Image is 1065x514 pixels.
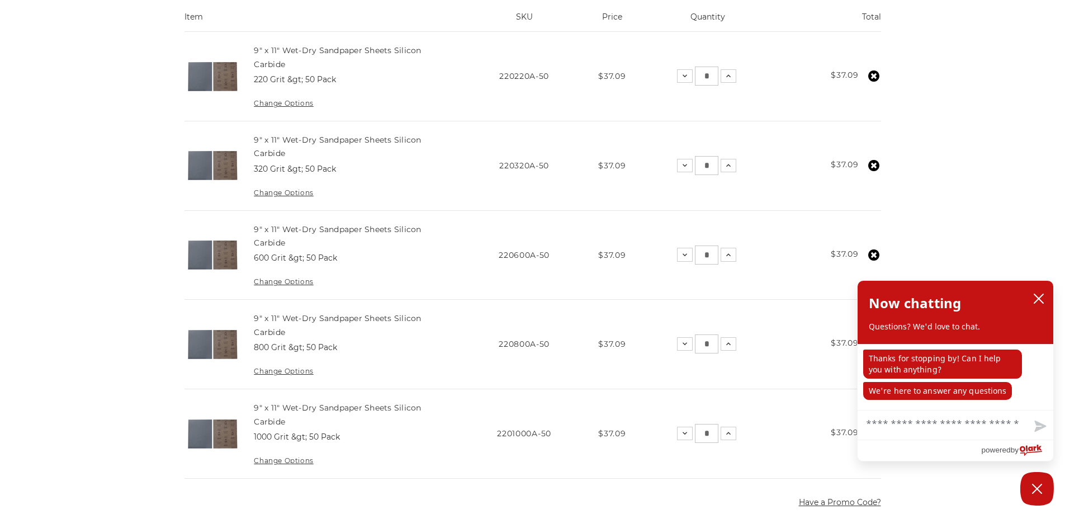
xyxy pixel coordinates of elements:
[184,317,240,372] img: 9" x 11" Wet-Dry Sandpaper Sheets Silicon Carbide
[254,99,313,107] a: Change Options
[598,339,626,349] span: $37.09
[695,156,718,175] input: 9" x 11" Wet-Dry Sandpaper Sheets Silicon Carbide Quantity:
[184,138,240,194] img: 9" x 11" Wet-Dry Sandpaper Sheets Silicon Carbide
[799,497,881,508] button: Have a Promo Code?
[831,159,858,169] strong: $37.09
[981,440,1053,461] a: Powered by Olark
[1025,414,1053,440] button: Send message
[254,342,337,353] dd: 800 Grit &gt; 50 Pack
[184,227,240,283] img: 9" x 11" Wet-Dry Sandpaper Sheets Silicon Carbide
[863,350,1022,379] p: Thanks for stopping by! Can I help you with anything?
[499,71,549,81] span: 220220A-50
[254,45,421,69] a: 9" x 11" Wet-Dry Sandpaper Sheets Silicon Carbide
[254,163,336,175] dd: 320 Grit &gt; 50 Pack
[254,367,313,375] a: Change Options
[695,67,718,86] input: 9" x 11" Wet-Dry Sandpaper Sheets Silicon Carbide Quantity:
[598,71,626,81] span: $37.09
[869,321,1042,332] p: Questions? We'd love to chat.
[254,277,313,286] a: Change Options
[598,161,626,171] span: $37.09
[184,406,240,462] img: 9" x 11" Wet-Dry Sandpaper Sheets Silicon Carbide
[499,339,550,349] span: 220800A-50
[598,250,626,260] span: $37.09
[254,224,421,248] a: 9" x 11" Wet-Dry Sandpaper Sheets Silicon Carbide
[184,11,466,31] th: Item
[857,280,1054,461] div: olark chatbox
[254,74,336,86] dd: 220 Grit &gt; 50 Pack
[981,443,1010,457] span: powered
[773,11,881,31] th: Total
[254,456,313,465] a: Change Options
[695,334,718,353] input: 9" x 11" Wet-Dry Sandpaper Sheets Silicon Carbide Quantity:
[254,135,421,158] a: 9" x 11" Wet-Dry Sandpaper Sheets Silicon Carbide
[831,70,858,80] strong: $37.09
[869,292,961,314] h2: Now chatting
[499,250,550,260] span: 220600A-50
[695,246,718,265] input: 9" x 11" Wet-Dry Sandpaper Sheets Silicon Carbide Quantity:
[497,428,551,438] span: 2201000A-50
[583,11,642,31] th: Price
[254,252,337,264] dd: 600 Grit &gt; 50 Pack
[254,403,421,426] a: 9" x 11" Wet-Dry Sandpaper Sheets Silicon Carbide
[184,49,240,105] img: 9" x 11" Wet-Dry Sandpaper Sheets Silicon Carbide
[254,313,421,337] a: 9" x 11" Wet-Dry Sandpaper Sheets Silicon Carbide
[499,161,549,171] span: 220320A-50
[695,424,718,443] input: 9" x 11" Wet-Dry Sandpaper Sheets Silicon Carbide Quantity:
[642,11,773,31] th: Quantity
[831,249,858,259] strong: $37.09
[831,427,858,437] strong: $37.09
[254,431,340,443] dd: 1000 Grit &gt; 50 Pack
[598,428,626,438] span: $37.09
[831,338,858,348] strong: $37.09
[466,11,583,31] th: SKU
[858,344,1053,410] div: chat
[1011,443,1019,457] span: by
[1020,472,1054,506] button: Close Chatbox
[863,382,1012,400] p: We're here to answer any questions
[1030,290,1048,307] button: close chatbox
[254,188,313,197] a: Change Options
